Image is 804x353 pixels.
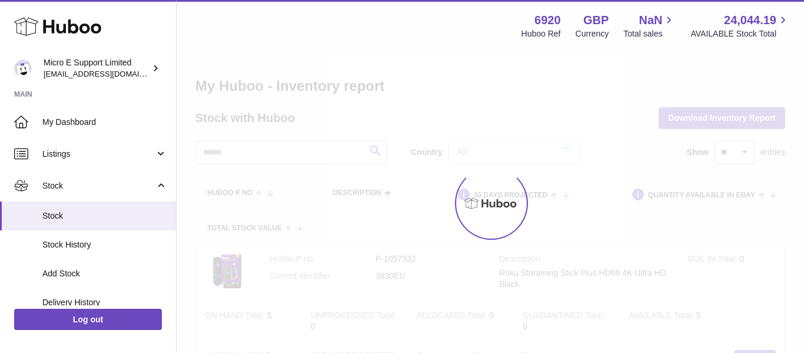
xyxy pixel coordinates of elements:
a: 24,044.19 AVAILABLE Stock Total [690,12,790,39]
span: NaN [639,12,662,28]
span: Stock History [42,239,167,250]
strong: GBP [583,12,609,28]
a: NaN Total sales [623,12,676,39]
span: Stock [42,180,155,192]
span: Add Stock [42,268,167,279]
strong: 6920 [534,12,561,28]
img: contact@micropcsupport.com [14,60,32,77]
span: 24,044.19 [724,12,776,28]
span: [EMAIL_ADDRESS][DOMAIN_NAME] [44,69,173,78]
span: My Dashboard [42,117,167,128]
div: Micro E Support Limited [44,57,149,80]
span: Delivery History [42,297,167,308]
span: Stock [42,210,167,222]
a: Log out [14,309,162,330]
span: Listings [42,149,155,160]
div: Huboo Ref [521,28,561,39]
span: Total sales [623,28,676,39]
div: Currency [576,28,609,39]
span: AVAILABLE Stock Total [690,28,790,39]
